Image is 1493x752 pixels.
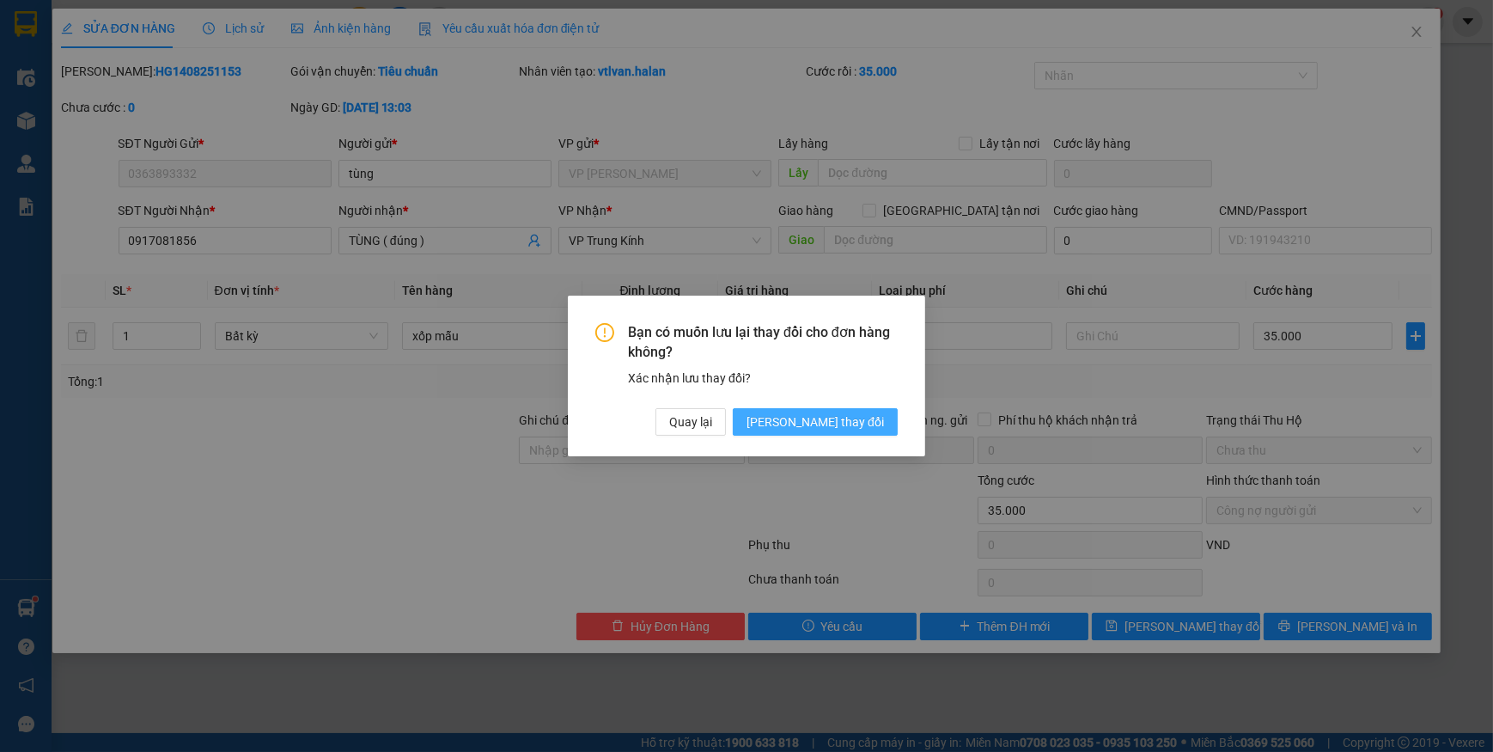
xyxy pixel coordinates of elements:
[595,323,614,342] span: exclamation-circle
[746,413,884,431] span: [PERSON_NAME] thay đổi
[655,408,726,436] button: Quay lại
[628,369,898,388] div: Xác nhận lưu thay đổi?
[733,408,898,436] button: [PERSON_NAME] thay đổi
[628,323,898,362] span: Bạn có muốn lưu lại thay đổi cho đơn hàng không?
[669,413,712,431] span: Quay lại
